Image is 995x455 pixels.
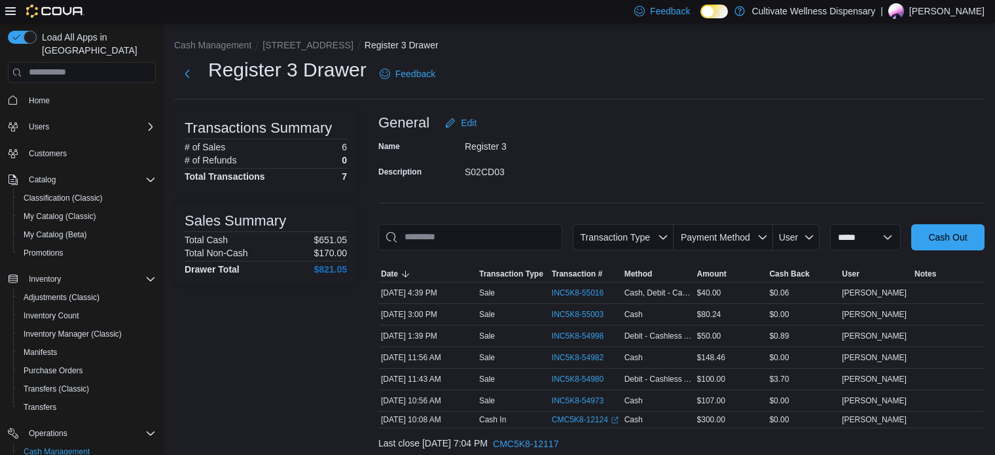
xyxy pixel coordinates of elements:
div: [DATE] 1:39 PM [378,328,477,344]
p: $651.05 [314,235,347,245]
button: Transfers (Classic) [13,380,161,398]
span: Purchase Orders [18,363,156,379]
span: [PERSON_NAME] [842,309,907,320]
h6: # of Refunds [185,155,236,165]
div: [DATE] 11:56 AM [378,350,477,365]
h4: Drawer Total [185,264,240,275]
span: Classification (Classic) [18,190,156,206]
span: $107.00 [697,396,725,406]
span: Cash, Debit - Cashless ATM [624,288,692,298]
span: User [842,269,859,279]
p: Sale [479,374,495,384]
h3: Sales Summary [185,213,286,229]
div: John Robinson [888,3,904,19]
button: Cash Back [767,266,839,282]
span: [PERSON_NAME] [842,352,907,363]
a: Classification (Classic) [18,190,108,206]
p: | [880,3,883,19]
span: Dark Mode [700,18,701,19]
span: Users [29,122,49,132]
button: Users [24,119,54,135]
span: INC5K8-54982 [552,352,604,363]
span: Cash Out [928,231,967,244]
button: Purchase Orders [13,362,161,380]
div: $0.00 [767,412,839,428]
h4: 7 [342,171,347,182]
span: Customers [29,148,67,159]
a: Adjustments (Classic) [18,290,105,305]
span: Promotions [24,248,63,258]
div: $0.00 [767,393,839,409]
h1: Register 3 Drawer [208,57,367,83]
div: [DATE] 11:43 AM [378,371,477,387]
span: Catalog [24,172,156,188]
a: CMC5K8-12124External link [552,414,619,425]
button: Classification (Classic) [13,189,161,207]
button: Transaction Type [477,266,549,282]
button: Date [378,266,477,282]
button: Adjustments (Classic) [13,288,161,307]
a: Manifests [18,345,62,360]
div: S02CD03 [465,161,640,177]
span: Home [29,95,50,106]
span: Inventory Manager (Classic) [18,326,156,342]
button: Next [174,61,200,87]
label: Name [378,141,400,152]
span: Amount [697,269,727,279]
span: Transaction Type [580,232,650,243]
button: Edit [440,110,482,136]
div: [DATE] 10:08 AM [378,412,477,428]
span: Manifests [24,347,57,358]
span: Adjustments (Classic) [18,290,156,305]
span: [PERSON_NAME] [842,331,907,341]
div: Register 3 [465,136,640,152]
h6: Total Cash [185,235,228,245]
span: Customers [24,145,156,161]
span: Feedback [395,67,435,80]
input: Dark Mode [700,5,728,18]
div: [DATE] 4:39 PM [378,285,477,301]
span: My Catalog (Classic) [24,211,96,222]
button: Operations [3,424,161,443]
span: $50.00 [697,331,721,341]
h4: Total Transactions [185,171,265,182]
span: Transfers [18,399,156,415]
p: [PERSON_NAME] [909,3,985,19]
button: Manifests [13,343,161,362]
button: Catalog [24,172,61,188]
button: Operations [24,426,73,441]
a: Inventory Manager (Classic) [18,326,127,342]
button: My Catalog (Classic) [13,207,161,226]
div: $0.00 [767,307,839,322]
span: Transaction Type [479,269,543,279]
span: Transfers (Classic) [18,381,156,397]
input: This is a search bar. As you type, the results lower in the page will automatically filter. [378,224,562,250]
span: Cash [624,352,643,363]
span: INC5K8-55003 [552,309,604,320]
span: [PERSON_NAME] [842,374,907,384]
span: INC5K8-54998 [552,331,604,341]
a: Customers [24,146,72,161]
button: Users [3,118,161,136]
p: 0 [342,155,347,165]
button: Transfers [13,398,161,416]
h6: Total Non-Cash [185,248,248,258]
span: [PERSON_NAME] [842,396,907,406]
a: My Catalog (Classic) [18,209,101,224]
button: INC5K8-55003 [552,307,617,322]
button: Inventory Manager (Classic) [13,325,161,343]
h6: # of Sales [185,142,225,152]
p: 6 [342,142,347,152]
button: INC5K8-54973 [552,393,617,409]
span: My Catalog (Beta) [24,229,87,240]
a: Home [24,93,55,109]
div: $0.89 [767,328,839,344]
span: $300.00 [697,414,725,425]
p: Sale [479,331,495,341]
svg: External link [611,416,619,424]
button: Promotions [13,244,161,262]
span: Date [381,269,398,279]
p: Sale [479,309,495,320]
span: $148.46 [697,352,725,363]
button: My Catalog (Beta) [13,226,161,244]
